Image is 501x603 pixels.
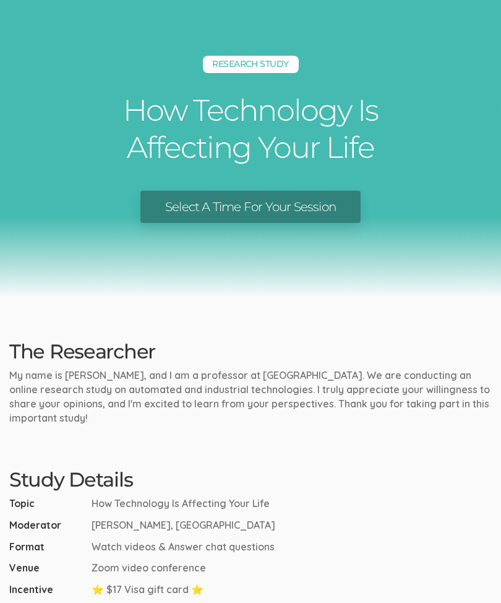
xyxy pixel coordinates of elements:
span: Format [9,540,87,554]
span: ⭐ $17 Visa gift card ⭐ [92,583,203,597]
span: Incentive [9,583,87,597]
a: Select A Time For Your Session [140,191,361,223]
h1: How Technology Is Affecting Your Life [65,92,436,166]
p: My name is [PERSON_NAME], and I am a professor at [GEOGRAPHIC_DATA]. We are conducting an online ... [9,368,492,425]
h2: The Researcher [9,341,492,362]
h2: Study Details [9,469,492,490]
span: Topic [9,497,87,511]
span: Moderator [9,518,87,532]
span: Watch videos & Answer chat questions [92,540,275,554]
span: [PERSON_NAME], [GEOGRAPHIC_DATA] [92,518,275,532]
span: Venue [9,561,87,575]
span: Zoom video conference [92,561,206,575]
h5: Research Study [203,56,299,73]
span: How Technology Is Affecting Your Life [92,497,270,511]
